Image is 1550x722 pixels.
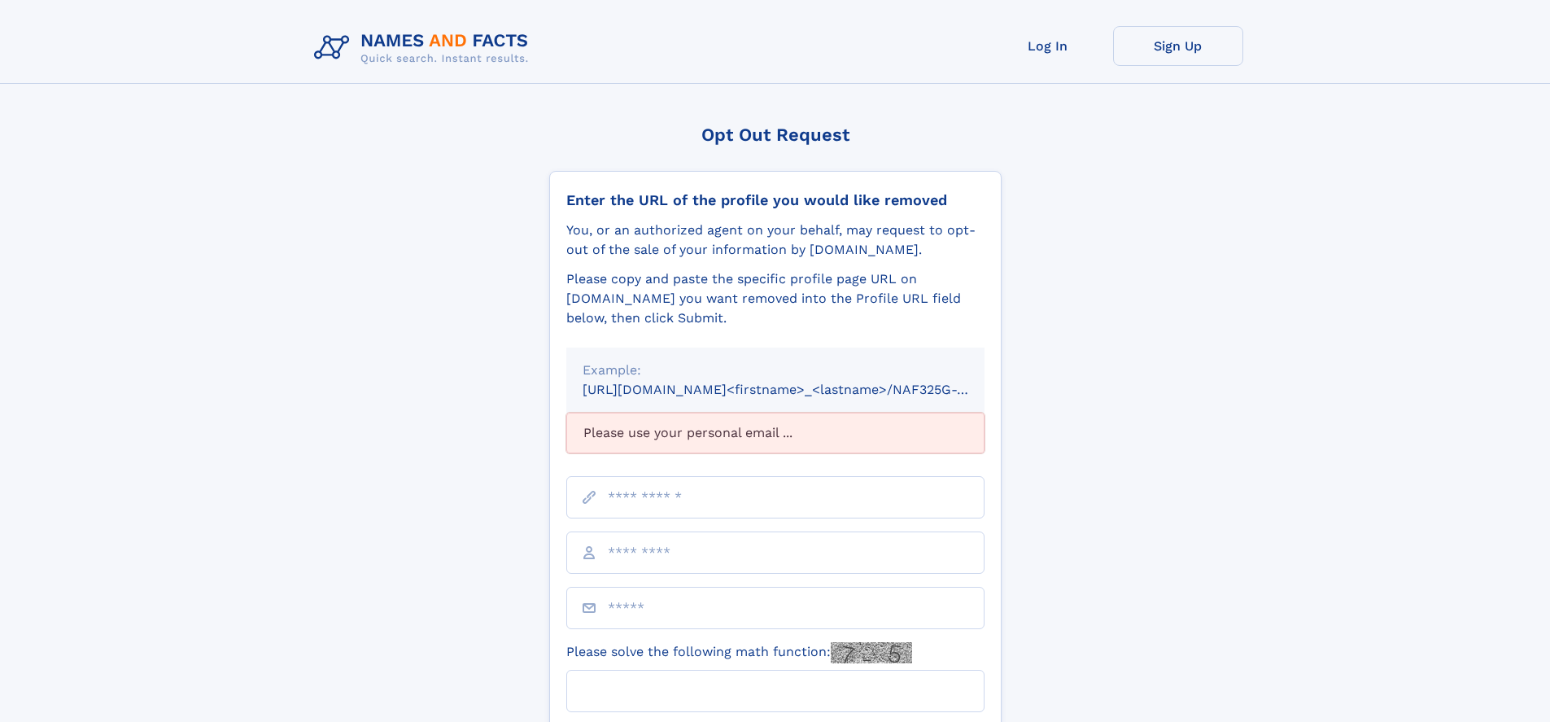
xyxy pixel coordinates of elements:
div: Opt Out Request [549,125,1002,145]
a: Sign Up [1113,26,1243,66]
div: You, or an authorized agent on your behalf, may request to opt-out of the sale of your informatio... [566,221,985,260]
small: [URL][DOMAIN_NAME]<firstname>_<lastname>/NAF325G-xxxxxxxx [583,382,1015,397]
div: Enter the URL of the profile you would like removed [566,191,985,209]
div: Please copy and paste the specific profile page URL on [DOMAIN_NAME] you want removed into the Pr... [566,269,985,328]
div: Please use your personal email ... [566,413,985,453]
img: Logo Names and Facts [308,26,542,70]
a: Log In [983,26,1113,66]
label: Please solve the following math function: [566,642,912,663]
div: Example: [583,361,968,380]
